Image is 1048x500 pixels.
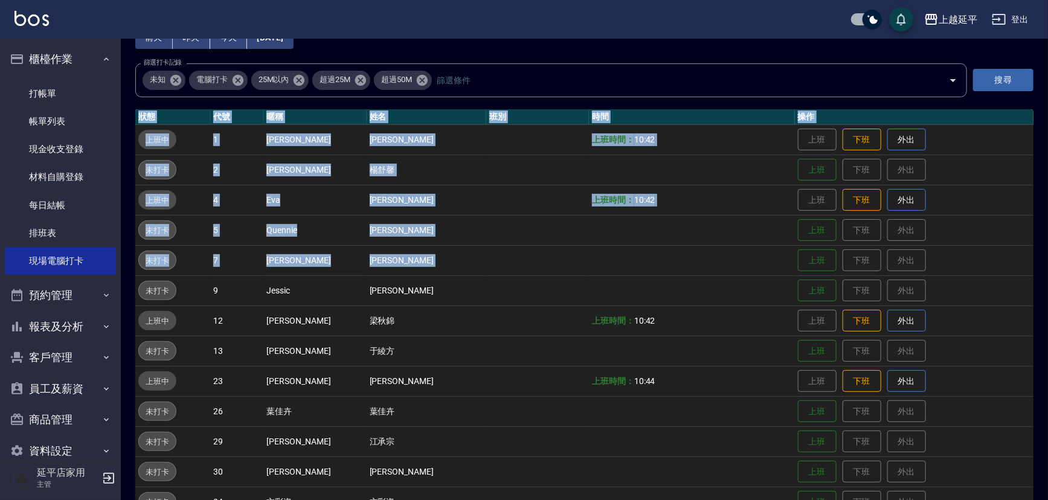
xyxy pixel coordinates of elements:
span: 未打卡 [139,164,176,176]
img: Logo [14,11,49,26]
button: 上班 [798,431,837,453]
button: 商品管理 [5,404,116,435]
th: 暱稱 [263,109,366,125]
button: 上班 [798,159,837,181]
td: 楊舒馨 [367,155,486,185]
div: 超過50M [374,71,432,90]
td: [PERSON_NAME] [367,185,486,215]
button: 下班 [843,129,881,151]
span: 上班中 [138,194,176,207]
button: 外出 [887,370,926,393]
td: 葉佳卉 [367,396,486,426]
button: 下班 [843,310,881,332]
button: 員工及薪資 [5,373,116,405]
button: 上班 [798,219,837,242]
b: 上班時間： [592,135,634,144]
div: 未知 [143,71,185,90]
a: 打帳單 [5,80,116,107]
td: 江承宗 [367,426,486,457]
button: 搜尋 [973,69,1034,91]
div: 電腦打卡 [189,71,248,90]
b: 上班時間： [592,195,634,205]
button: 外出 [887,189,926,211]
button: 下班 [843,189,881,211]
button: 外出 [887,310,926,332]
span: 10:42 [634,195,655,205]
span: 上班中 [138,315,176,327]
button: Open [944,71,963,90]
button: save [889,7,913,31]
button: 客戶管理 [5,342,116,373]
span: 未打卡 [139,254,176,267]
button: 預約管理 [5,280,116,311]
span: 電腦打卡 [189,74,235,86]
div: 25M以內 [251,71,309,90]
td: 29 [210,426,263,457]
td: [PERSON_NAME] [263,245,366,275]
td: 12 [210,306,263,336]
span: 未打卡 [139,224,176,237]
button: 上班 [798,400,837,423]
td: 30 [210,457,263,487]
td: Jessic [263,275,366,306]
a: 帳單列表 [5,107,116,135]
span: 上班中 [138,375,176,388]
button: 上班 [798,340,837,362]
td: [PERSON_NAME] [367,275,486,306]
td: [PERSON_NAME] [367,124,486,155]
th: 操作 [795,109,1034,125]
td: 9 [210,275,263,306]
span: 超過50M [374,74,419,86]
a: 材料自購登錄 [5,163,116,191]
td: 梁秋錦 [367,306,486,336]
p: 主管 [37,479,98,490]
span: 未打卡 [139,435,176,448]
button: 上班 [798,280,837,302]
span: 10:44 [634,376,655,386]
td: 1 [210,124,263,155]
td: 7 [210,245,263,275]
a: 排班表 [5,219,116,247]
td: [PERSON_NAME] [263,306,366,336]
td: Quennie [263,215,366,245]
td: 23 [210,366,263,396]
b: 上班時間： [592,376,634,386]
span: 25M以內 [251,74,297,86]
th: 班別 [486,109,589,125]
td: [PERSON_NAME] [263,366,366,396]
b: 上班時間： [592,316,634,325]
span: 10:42 [634,135,655,144]
span: 未打卡 [139,345,176,357]
span: 10:42 [634,316,655,325]
button: 報表及分析 [5,311,116,342]
div: 上越延平 [939,12,977,27]
td: 2 [210,155,263,185]
th: 時間 [589,109,795,125]
th: 代號 [210,109,263,125]
td: [PERSON_NAME] [367,366,486,396]
td: [PERSON_NAME] [367,245,486,275]
span: 未打卡 [139,284,176,297]
span: 未打卡 [139,466,176,478]
td: [PERSON_NAME] [263,124,366,155]
td: [PERSON_NAME] [263,457,366,487]
label: 篩選打卡記錄 [144,58,182,67]
td: 于綾方 [367,336,486,366]
th: 姓名 [367,109,486,125]
td: [PERSON_NAME] [263,336,366,366]
td: [PERSON_NAME] [367,215,486,245]
button: 上班 [798,249,837,272]
button: 櫃檯作業 [5,43,116,75]
button: 外出 [887,129,926,151]
td: 13 [210,336,263,366]
a: 現場電腦打卡 [5,247,116,275]
td: [PERSON_NAME] [263,155,366,185]
div: 超過25M [312,71,370,90]
a: 每日結帳 [5,191,116,219]
td: 葉佳卉 [263,396,366,426]
h5: 延平店家用 [37,467,98,479]
span: 超過25M [312,74,358,86]
td: Eva [263,185,366,215]
button: 資料設定 [5,435,116,467]
td: [PERSON_NAME] [367,457,486,487]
